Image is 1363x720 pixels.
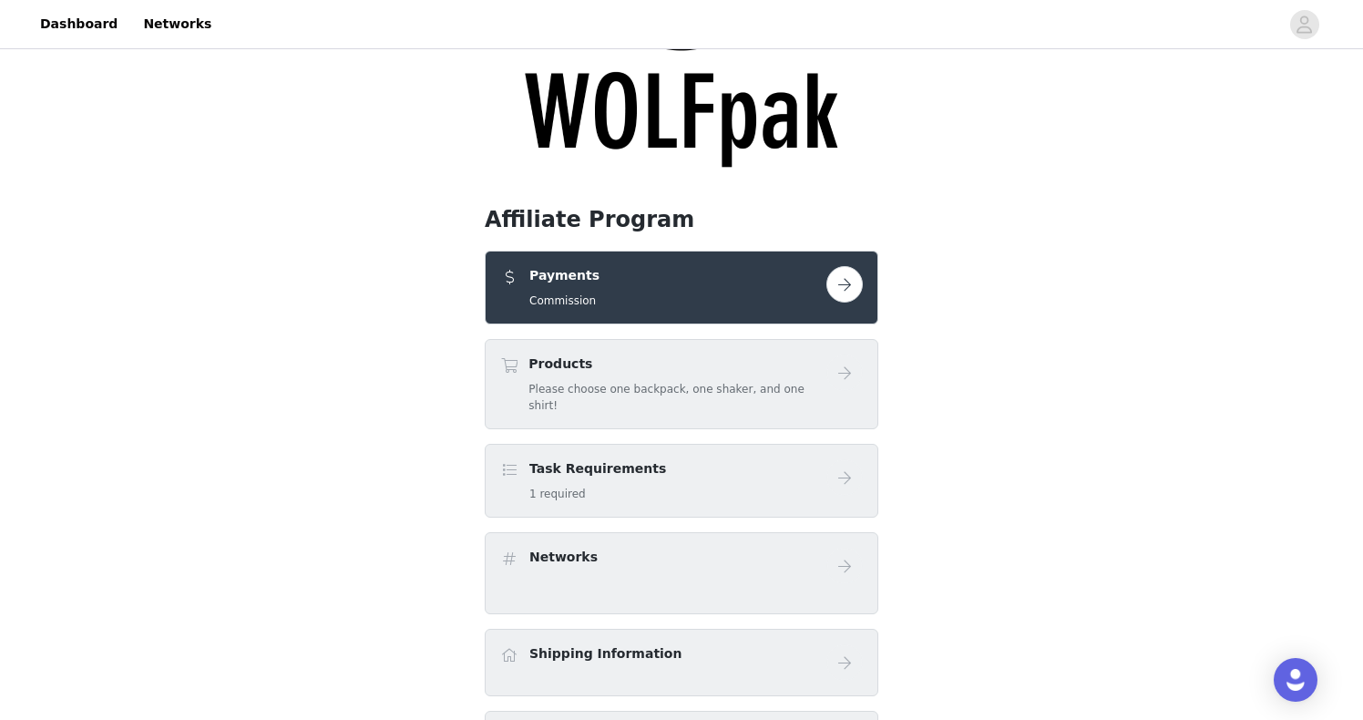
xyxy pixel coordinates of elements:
h5: Please choose one backpack, one shaker, and one shirt! [528,381,826,414]
a: Dashboard [29,4,128,45]
a: Networks [132,4,222,45]
h4: Products [528,355,826,374]
div: Open Intercom Messenger [1274,658,1317,702]
div: Task Requirements [485,444,878,518]
h5: Commission [529,293,600,309]
div: Products [485,339,878,429]
h4: Payments [529,266,600,285]
h4: Networks [529,548,598,567]
h4: Shipping Information [529,644,681,663]
div: Networks [485,532,878,614]
div: Payments [485,251,878,324]
h5: 1 required [529,486,666,502]
h1: Affiliate Program [485,203,878,236]
div: Shipping Information [485,629,878,696]
div: avatar [1296,10,1313,39]
h4: Task Requirements [529,459,666,478]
